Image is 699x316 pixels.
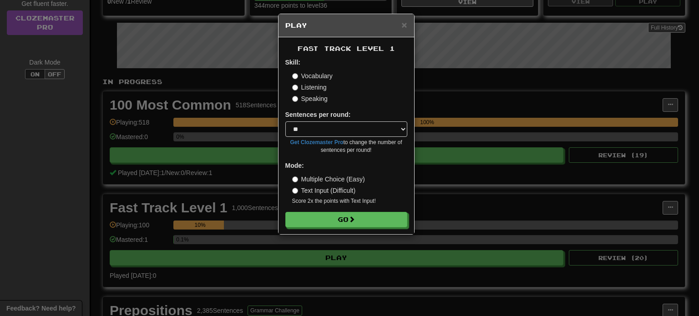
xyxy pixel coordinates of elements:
label: Speaking [292,94,328,103]
h5: Play [285,21,407,30]
label: Sentences per round: [285,110,351,119]
button: Close [401,20,407,30]
input: Vocabulary [292,73,298,79]
input: Multiple Choice (Easy) [292,176,298,182]
small: to change the number of sentences per round! [285,139,407,154]
input: Speaking [292,96,298,102]
strong: Mode: [285,162,304,169]
strong: Skill: [285,59,300,66]
input: Listening [292,85,298,90]
label: Multiple Choice (Easy) [292,175,365,184]
label: Text Input (Difficult) [292,186,356,195]
button: Go [285,212,407,227]
span: × [401,20,407,30]
label: Vocabulary [292,71,333,80]
label: Listening [292,83,327,92]
input: Text Input (Difficult) [292,188,298,194]
a: Get Clozemaster Pro [290,139,344,145]
span: Fast Track Level 1 [298,45,395,52]
small: Score 2x the points with Text Input ! [292,197,407,205]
